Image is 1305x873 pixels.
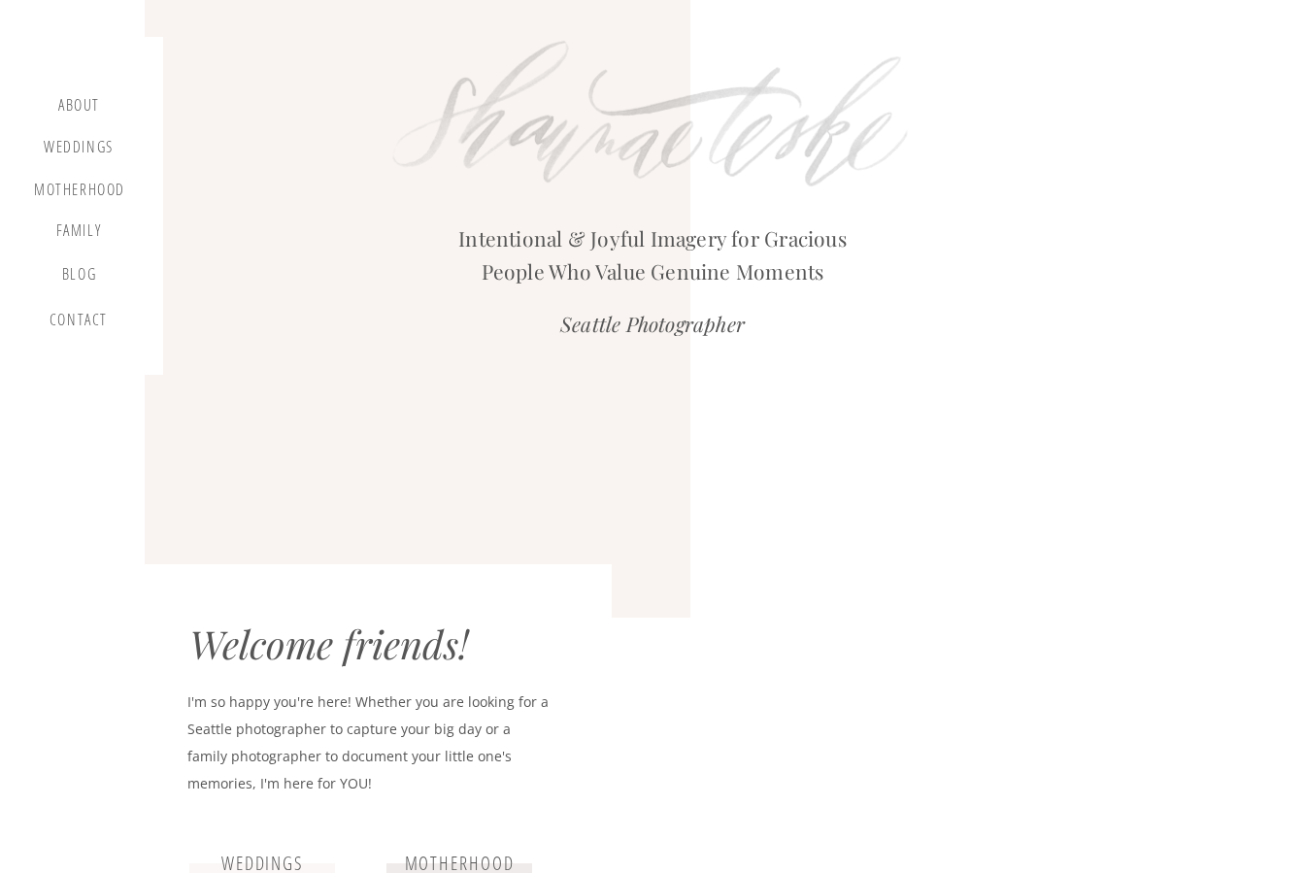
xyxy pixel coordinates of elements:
div: Welcome friends! [189,621,532,677]
a: Family [42,221,116,247]
h2: Intentional & Joyful Imagery for Gracious People Who Value Genuine Moments [437,222,868,279]
a: motherhood [34,181,125,202]
a: Weddings [42,138,116,162]
p: I'm so happy you're here! Whether you are looking for a Seattle photographer to capture your big ... [187,688,549,821]
a: about [50,96,108,119]
a: contact [46,311,112,337]
i: Seattle Photographer [560,310,745,337]
a: blog [50,265,108,292]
